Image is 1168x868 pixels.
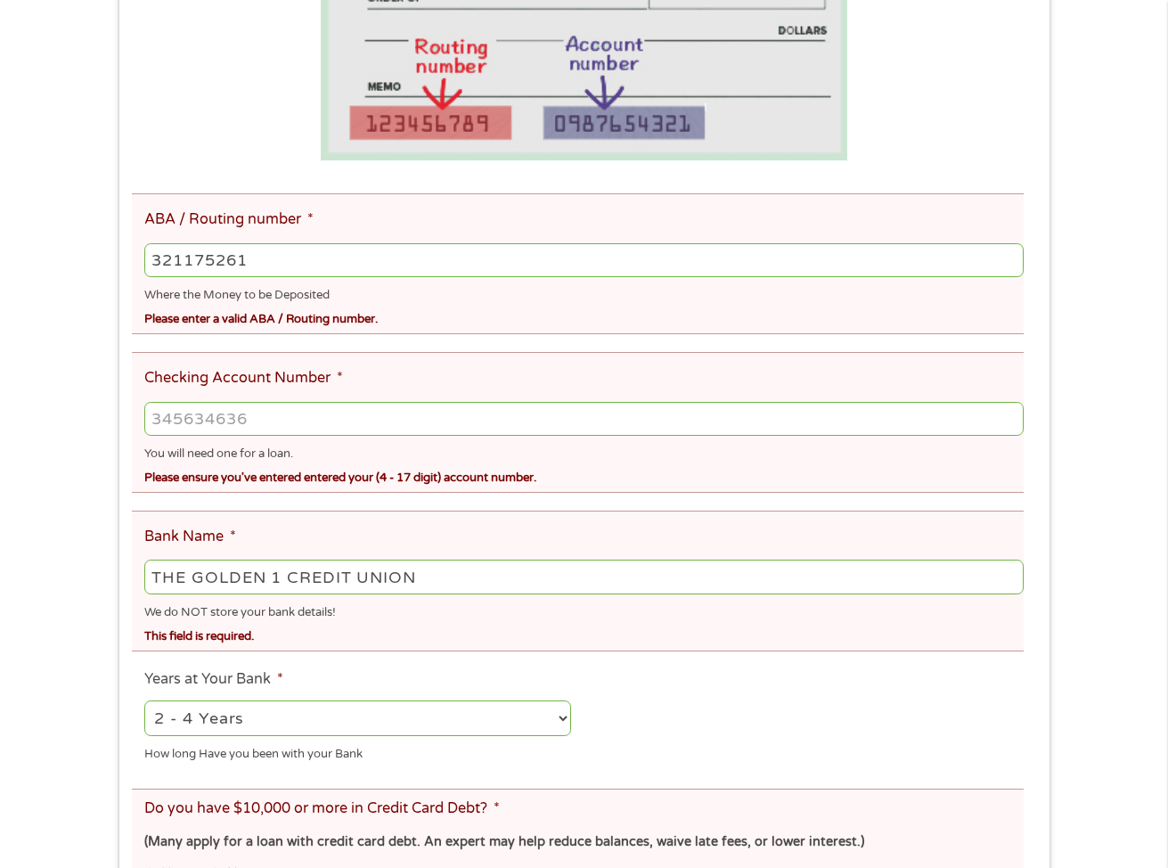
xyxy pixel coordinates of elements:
[144,402,1023,436] input: 345634636
[144,305,1023,329] div: Please enter a valid ABA / Routing number.
[144,799,500,818] label: Do you have $10,000 or more in Credit Card Debt?
[144,740,571,764] div: How long Have you been with your Bank
[144,621,1023,645] div: This field is required.
[144,670,283,689] label: Years at Your Bank
[144,210,314,229] label: ABA / Routing number
[144,243,1023,277] input: 263177916
[144,528,236,546] label: Bank Name
[144,439,1023,463] div: You will need one for a loan.
[144,832,1010,852] div: (Many apply for a loan with credit card debt. An expert may help reduce balances, waive late fees...
[144,463,1023,487] div: Please ensure you've entered entered your (4 - 17 digit) account number.
[144,597,1023,621] div: We do NOT store your bank details!
[144,281,1023,305] div: Where the Money to be Deposited
[144,369,343,388] label: Checking Account Number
